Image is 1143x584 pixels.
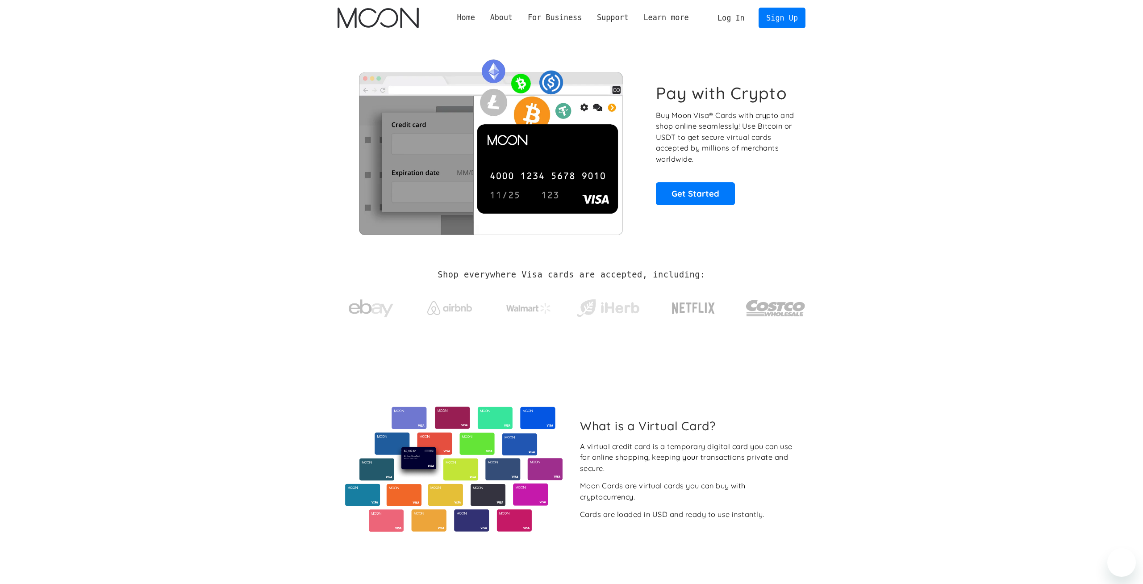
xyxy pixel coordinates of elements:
[338,286,404,327] a: ebay
[580,419,798,433] h2: What is a Virtual Card?
[417,292,483,319] a: Airbnb
[710,8,752,28] a: Log In
[496,294,562,318] a: Walmart
[636,12,697,23] div: Learn more
[490,12,513,23] div: About
[589,12,636,23] div: Support
[1107,548,1136,577] iframe: Button to launch messaging window
[580,441,798,474] div: A virtual credit card is a temporary digital card you can use for online shopping, keeping your t...
[506,303,551,314] img: Walmart
[656,110,796,165] p: Buy Moon Visa® Cards with crypto and shop online seamlessly! Use Bitcoin or USDT to get secure vi...
[671,297,716,319] img: Netflix
[580,509,764,520] div: Cards are loaded in USD and ready to use instantly.
[759,8,805,28] a: Sign Up
[575,288,641,324] a: iHerb
[656,182,735,205] a: Get Started
[338,8,418,28] img: Moon Logo
[528,12,582,23] div: For Business
[344,407,564,532] img: Virtual cards from Moon
[438,270,705,280] h2: Shop everywhere Visa cards are accepted, including:
[746,291,805,325] img: Costco
[575,297,641,320] img: iHerb
[656,83,787,103] h1: Pay with Crypto
[450,12,483,23] a: Home
[427,301,472,315] img: Airbnb
[349,294,393,323] img: ebay
[520,12,589,23] div: For Business
[643,12,688,23] div: Learn more
[597,12,629,23] div: Support
[580,480,798,502] div: Moon Cards are virtual cards you can buy with cryptocurrency.
[338,8,418,28] a: home
[338,53,643,235] img: Moon Cards let you spend your crypto anywhere Visa is accepted.
[654,288,734,324] a: Netflix
[746,282,805,329] a: Costco
[483,12,520,23] div: About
